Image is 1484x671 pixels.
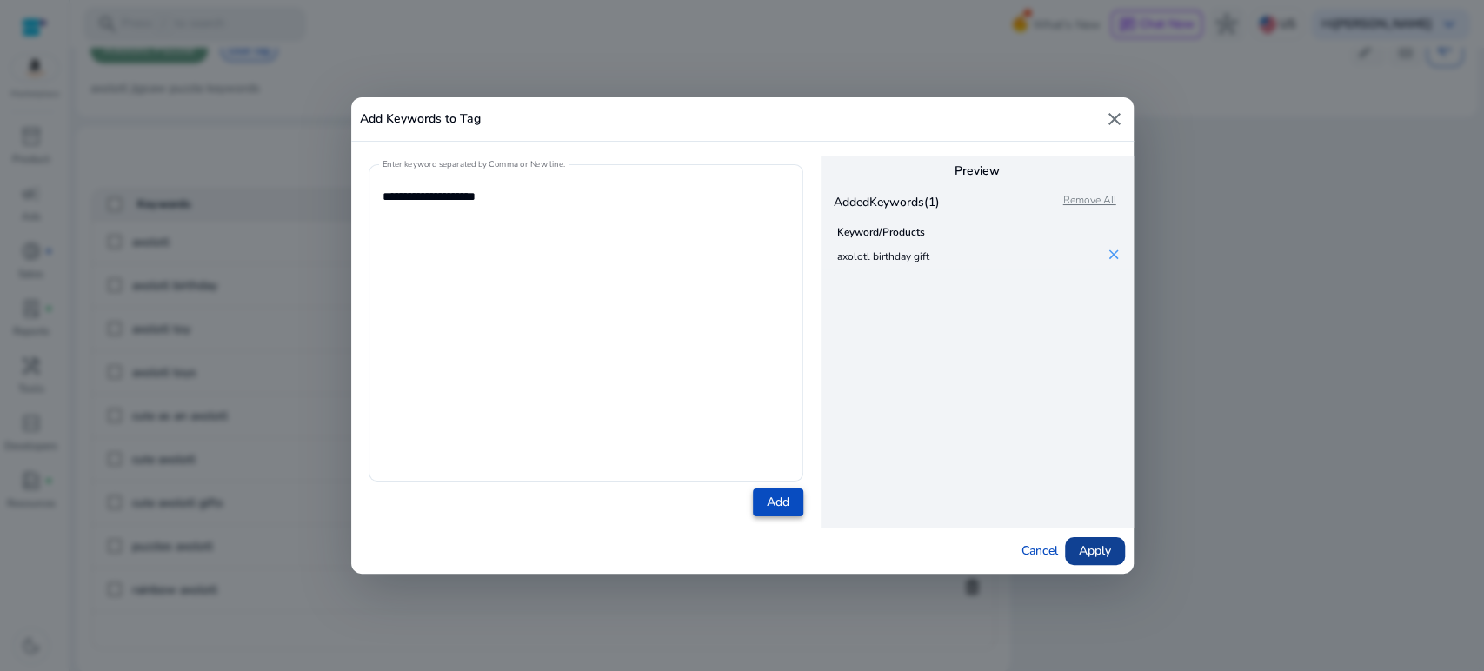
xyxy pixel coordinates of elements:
p: Added (1) [821,193,977,211]
span: Cancel [1021,541,1058,560]
h5: Preview [821,156,1134,188]
button: Apply [1065,537,1125,565]
span: Keyword/Products [837,225,925,239]
p: Remove All [1063,193,1134,211]
span: Keywords [869,194,924,210]
span: Add [767,493,789,511]
button: Cancel [1015,537,1065,565]
h5: Add Keywords to Tag [360,112,481,127]
mat-icon: close [1104,109,1125,130]
span: axolotl birthday gift [837,249,929,263]
span: Apply [1079,541,1111,560]
button: Add [753,488,803,516]
mat-icon: close [1106,247,1121,262]
mat-label: Enter keyword separated by Comma or New line. [383,158,565,170]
